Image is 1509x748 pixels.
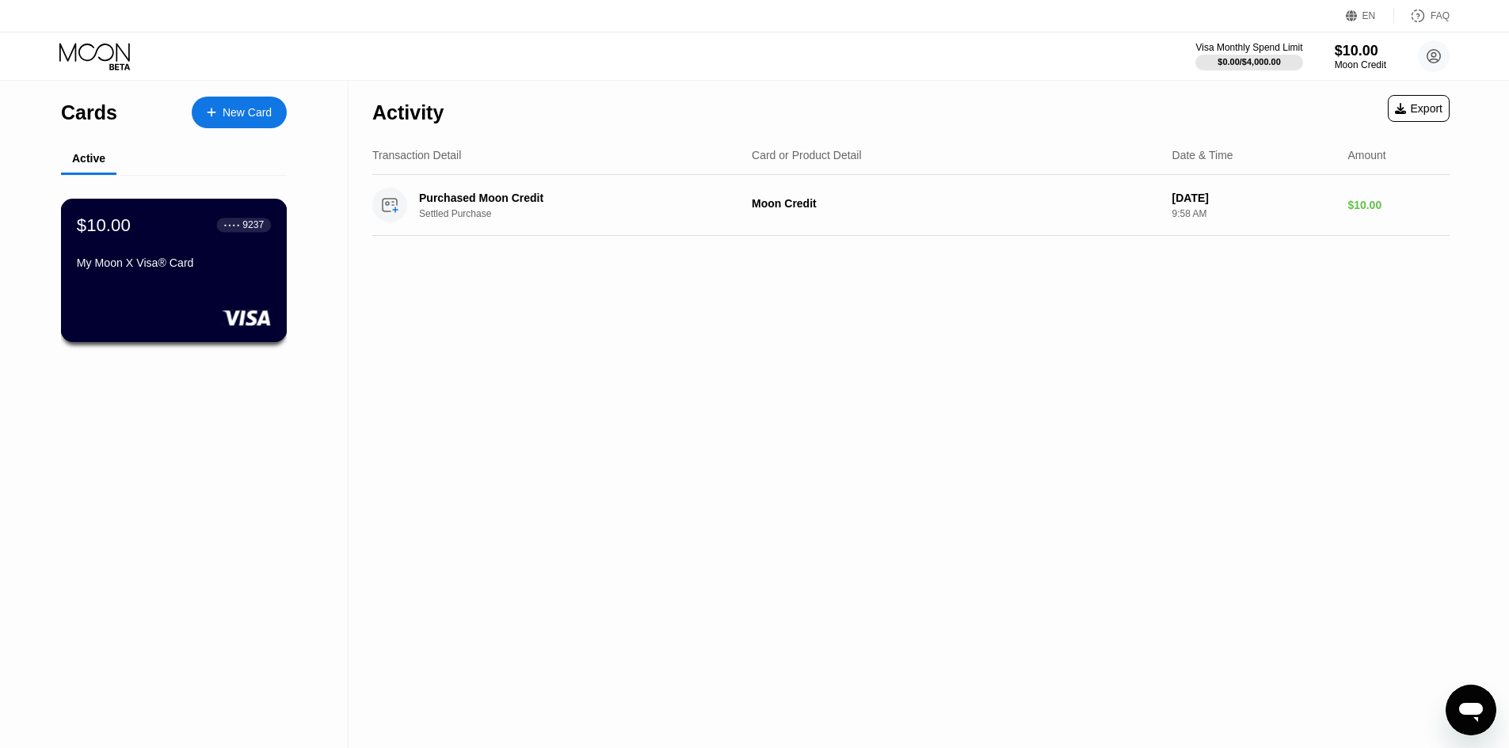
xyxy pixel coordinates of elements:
div: Active [72,152,105,165]
iframe: Nút để khởi chạy cửa sổ nhắn tin [1446,685,1496,735]
div: Export [1395,102,1442,115]
div: FAQ [1394,8,1450,24]
div: 9237 [242,219,264,230]
div: New Card [192,97,287,128]
div: $0.00 / $4,000.00 [1217,57,1281,66]
div: ● ● ● ● [224,222,240,227]
div: $10.00 [1335,43,1386,59]
div: FAQ [1431,10,1450,21]
div: EN [1362,10,1376,21]
div: $10.00 [77,215,131,235]
div: New Card [223,106,272,120]
div: $10.00 [1347,199,1450,211]
div: Date & Time [1172,149,1233,161]
div: Moon Credit [752,197,1160,210]
div: Amount [1347,149,1385,161]
div: $10.00● ● ● ●9237My Moon X Visa® Card [62,199,286,341]
div: Card or Product Detail [752,149,862,161]
div: 9:58 AM [1172,208,1336,219]
div: Transaction Detail [372,149,461,161]
div: [DATE] [1172,192,1336,204]
div: Export [1388,95,1450,122]
div: Visa Monthly Spend Limit$0.00/$4,000.00 [1195,42,1302,70]
div: Moon Credit [1335,59,1386,70]
div: Cards [61,101,117,124]
div: Visa Monthly Spend Limit [1195,42,1302,53]
div: Purchased Moon Credit [419,192,726,204]
div: Purchased Moon CreditSettled PurchaseMoon Credit[DATE]9:58 AM$10.00 [372,175,1450,236]
div: Settled Purchase [419,208,749,219]
div: $10.00Moon Credit [1335,43,1386,70]
div: Activity [372,101,444,124]
div: EN [1346,8,1394,24]
div: My Moon X Visa® Card [77,256,271,269]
